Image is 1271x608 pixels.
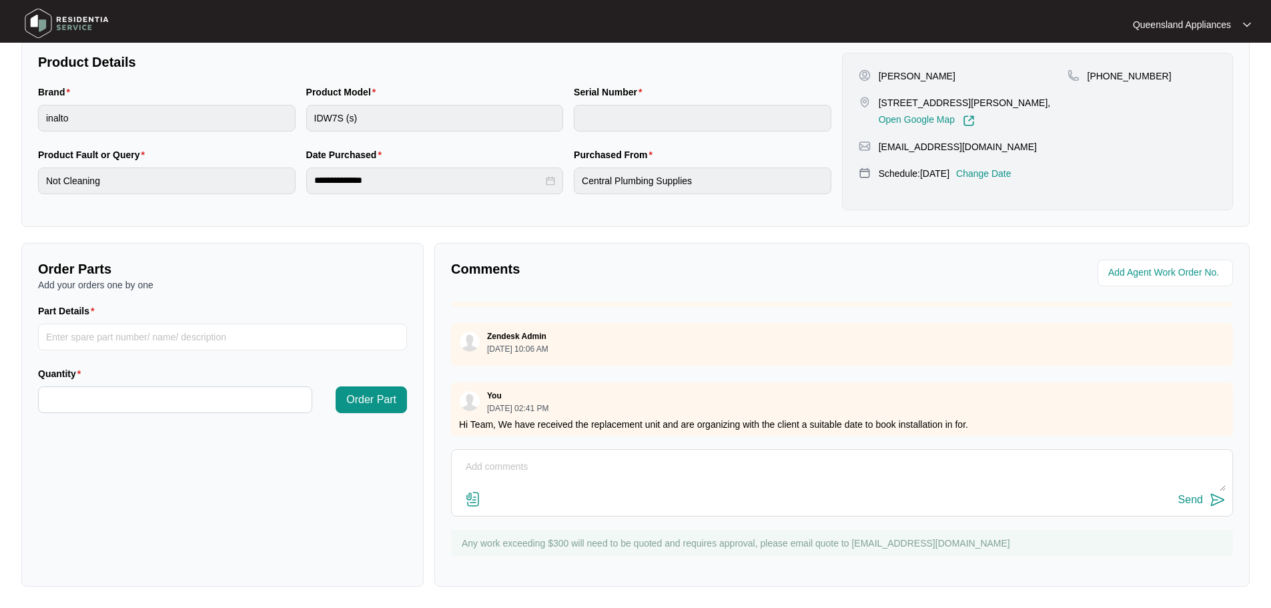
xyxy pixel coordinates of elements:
[1178,491,1226,509] button: Send
[38,367,86,380] label: Quantity
[336,386,407,413] button: Order Part
[1133,18,1231,31] p: Queensland Appliances
[462,537,1226,550] p: Any work exceeding $300 will need to be quoted and requires approval, please email quote to [EMAI...
[879,96,1051,109] p: [STREET_ADDRESS][PERSON_NAME],
[487,345,548,353] p: [DATE] 10:06 AM
[956,167,1011,180] p: Change Date
[38,148,150,162] label: Product Fault or Query
[38,278,407,292] p: Add your orders one by one
[859,140,871,152] img: map-pin
[20,3,113,43] img: residentia service logo
[574,105,831,131] input: Serial Number
[1243,21,1251,28] img: dropdown arrow
[459,418,1225,431] p: Hi Team, We have received the replacement unit and are organizing with the client a suitable date...
[1108,265,1225,281] input: Add Agent Work Order No.
[460,391,480,411] img: user.svg
[879,140,1037,154] p: [EMAIL_ADDRESS][DOMAIN_NAME]
[451,260,833,278] p: Comments
[306,105,564,131] input: Product Model
[1210,492,1226,508] img: send-icon.svg
[1088,69,1172,83] p: [PHONE_NUMBER]
[38,53,831,71] p: Product Details
[1068,69,1080,81] img: map-pin
[574,148,658,162] label: Purchased From
[38,324,407,350] input: Part Details
[38,304,100,318] label: Part Details
[879,115,975,127] a: Open Google Map
[859,96,871,108] img: map-pin
[1178,494,1203,506] div: Send
[346,392,396,408] span: Order Part
[879,69,955,83] p: [PERSON_NAME]
[465,491,481,507] img: file-attachment-doc.svg
[314,174,544,188] input: Date Purchased
[487,390,502,401] p: You
[38,260,407,278] p: Order Parts
[487,331,546,342] p: Zendesk Admin
[859,69,871,81] img: user-pin
[306,148,387,162] label: Date Purchased
[859,167,871,179] img: map-pin
[460,332,480,352] img: user.svg
[306,85,382,99] label: Product Model
[38,85,75,99] label: Brand
[487,404,548,412] p: [DATE] 02:41 PM
[38,105,296,131] input: Brand
[38,168,296,194] input: Product Fault or Query
[39,387,312,412] input: Quantity
[574,85,647,99] label: Serial Number
[963,115,975,127] img: Link-External
[574,168,831,194] input: Purchased From
[879,167,949,180] p: Schedule: [DATE]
